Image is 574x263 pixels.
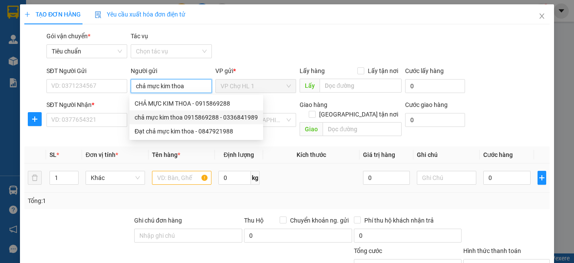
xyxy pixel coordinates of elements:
label: Ghi chú đơn hàng [134,217,182,224]
span: plus [538,174,546,181]
span: Định lượng [224,151,254,158]
div: chả mực kim thoa 0915869288 - 0336841989 [129,110,263,124]
label: Tác vụ [131,33,148,40]
div: SĐT Người Gửi [46,66,127,76]
span: Thu Hộ [244,217,264,224]
strong: 0888 827 827 - 0848 827 827 [18,41,87,56]
span: Giá trị hàng [363,151,395,158]
span: Phí thu hộ khách nhận trả [361,216,437,225]
input: Cước lấy hàng [405,79,465,93]
span: Yêu cầu xuất hóa đơn điện tử [95,11,185,18]
span: TẠO ĐƠN HÀNG [24,11,81,18]
span: Tổng cước [354,247,382,254]
th: Ghi chú [413,146,480,163]
input: Ghi Chú [417,171,476,185]
label: Cước lấy hàng [405,67,444,74]
div: Người gửi [131,66,211,76]
button: plus [28,112,42,126]
button: plus [538,171,546,185]
span: [GEOGRAPHIC_DATA] tận nơi [316,110,402,119]
span: SL [49,151,56,158]
span: Lấy hàng [300,67,325,74]
div: chả mực kim thoa 0915869288 - 0336841989 [135,113,258,122]
label: Hình thức thanh toán [463,247,521,254]
span: Gửi hàng [GEOGRAPHIC_DATA]: Hotline: [4,25,87,56]
input: Cước giao hàng [405,113,465,127]
span: kg [251,171,260,185]
span: Khác [91,171,140,184]
button: delete [28,171,42,185]
span: Tên hàng [152,151,180,158]
span: Gửi hàng Hạ Long: Hotline: [8,58,83,81]
span: VP Chợ HL 1 [221,80,291,93]
input: Ghi chú đơn hàng [134,229,242,243]
img: icon [95,11,102,18]
div: CHẢ MỰC KIM THOA - 0915869288 [135,99,258,108]
span: Lấy [300,79,320,93]
span: close [538,13,545,20]
span: Chuyển khoản ng. gửi [287,216,352,225]
span: Gói vận chuyển [46,33,90,40]
span: Đơn vị tính [86,151,118,158]
span: Giao hàng [300,101,327,108]
span: Cước hàng [483,151,513,158]
strong: 024 3236 3236 - [4,33,87,48]
div: SĐT Người Nhận [46,100,127,110]
input: 0 [363,171,410,185]
button: Close [530,4,554,29]
span: Kích thước [297,151,326,158]
span: Lấy tận nơi [364,66,402,76]
div: VP gửi [215,66,296,76]
div: Tổng: 1 [28,196,222,206]
strong: Công ty TNHH Phúc Xuyên [9,4,82,23]
label: Cước giao hàng [405,101,448,108]
input: Dọc đường [323,122,402,136]
span: plus [24,11,30,17]
span: plus [28,116,41,123]
div: Đạt chả mực kim thoa - 0847921988 [129,124,263,138]
div: Đạt chả mực kim thoa - 0847921988 [135,127,258,136]
span: Tiêu chuẩn [52,45,122,58]
span: Giao [300,122,323,136]
input: Dọc đường [320,79,402,93]
div: CHẢ MỰC KIM THOA - 0915869288 [129,97,263,110]
input: VD: Bàn, Ghế [152,171,211,185]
